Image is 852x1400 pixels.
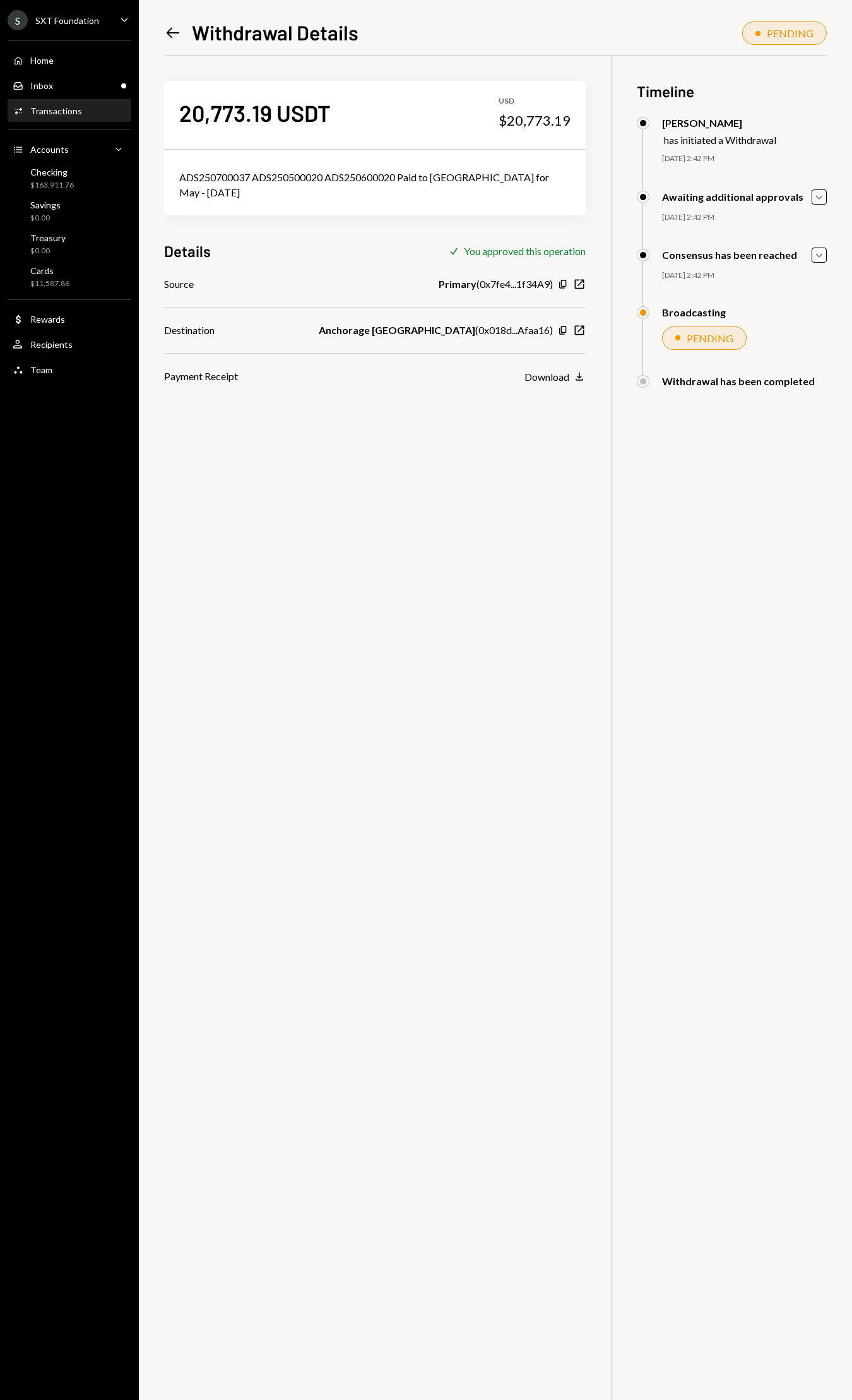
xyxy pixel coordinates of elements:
div: You approved this operation [464,245,586,257]
div: Source [164,277,194,292]
h1: Withdrawal Details [192,20,358,45]
a: Rewards [8,308,131,330]
a: Home [8,49,131,71]
div: 20,773.19 USDT [179,99,331,127]
b: Anchorage [GEOGRAPHIC_DATA] [319,323,475,338]
div: [DATE] 2:42 PM [662,153,827,164]
div: Rewards [30,314,65,325]
div: $0.00 [30,213,61,224]
div: $11,587.86 [30,278,69,289]
a: Transactions [8,99,131,122]
div: Accounts [30,144,69,155]
div: ( 0x7fe4...1f34A9 ) [439,277,553,292]
h3: Timeline [637,81,827,102]
h3: Details [164,241,211,261]
div: ADS250700037 ADS250500020 ADS250600020 Paid to [GEOGRAPHIC_DATA] for May - [DATE] [179,170,571,200]
div: $0.00 [30,246,66,256]
a: Inbox [8,74,131,97]
div: SXT Foundation [35,15,99,26]
a: Treasury$0.00 [8,229,131,259]
div: Withdrawal has been completed [662,375,815,387]
div: Broadcasting [662,306,726,318]
div: [PERSON_NAME] [662,117,776,129]
div: USD [499,96,571,107]
b: Primary [439,277,476,292]
div: Treasury [30,232,66,243]
div: Recipients [30,339,73,350]
a: Cards$11,587.86 [8,261,131,292]
div: Savings [30,200,61,210]
div: S [8,10,28,30]
div: Awaiting additional approvals [662,191,803,203]
div: [DATE] 2:42 PM [662,212,827,223]
div: Cards [30,265,69,276]
div: Checking [30,167,74,177]
a: Checking$163,911.76 [8,163,131,193]
a: Recipients [8,333,131,356]
a: Team [8,358,131,381]
div: $163,911.76 [30,180,74,191]
div: Destination [164,323,215,338]
a: Accounts [8,138,131,160]
div: Inbox [30,80,53,91]
div: Home [30,55,54,66]
div: Download [524,371,569,383]
a: Savings$0.00 [8,196,131,226]
div: Transactions [30,105,82,116]
div: PENDING [767,27,814,39]
button: Download [524,370,586,384]
div: Consensus has been reached [662,249,797,261]
div: $20,773.19 [499,112,571,129]
div: Team [30,364,52,375]
div: Payment Receipt [164,369,238,384]
div: PENDING [687,332,733,344]
div: ( 0x018d...Afaa16 ) [319,323,553,338]
div: [DATE] 2:42 PM [662,270,827,281]
div: has initiated a Withdrawal [664,134,776,146]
